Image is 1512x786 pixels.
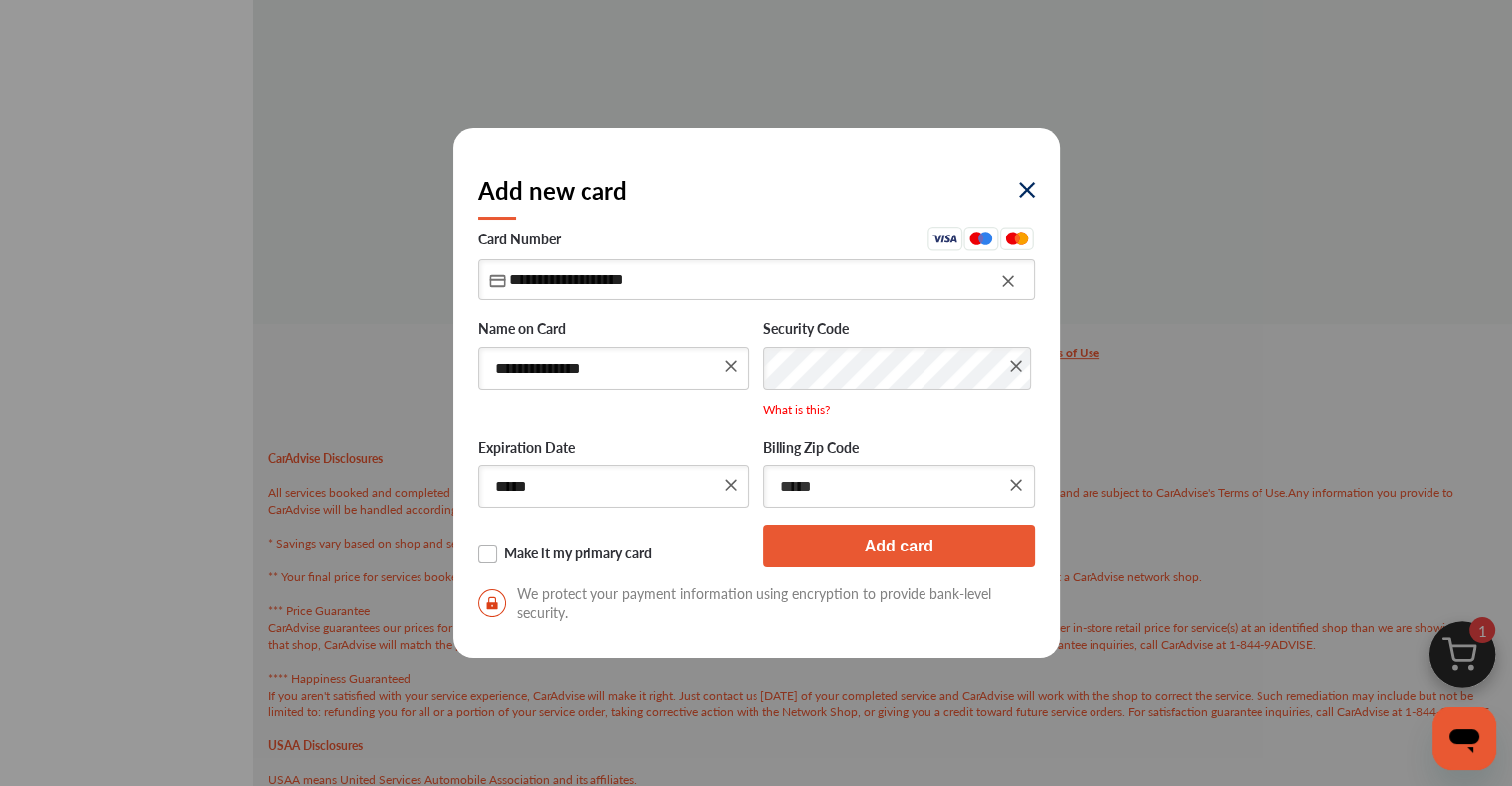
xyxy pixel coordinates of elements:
[1432,707,1496,770] iframe: Button to launch messaging window
[478,173,627,207] h2: Add new card
[763,439,1035,459] label: Billing Zip Code
[763,525,1035,567] button: Add card
[763,401,1035,418] p: What is this?
[478,439,750,459] label: Expiration Date
[999,227,1035,251] img: Mastercard.eb291d48.svg
[478,320,750,340] label: Name on Card
[478,545,750,564] label: Make it my primary card
[1019,182,1035,198] img: eYXu4VuQffQpPoAAAAASUVORK5CYII=
[478,227,1035,257] label: Card Number
[763,320,1035,340] label: Security Code
[963,227,999,251] img: Maestro.aa0500b2.svg
[478,584,1035,622] span: We protect your payment information using encryption to provide bank-level security.
[478,589,506,617] img: secure-lock
[927,227,963,251] img: Visa.45ceafba.svg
